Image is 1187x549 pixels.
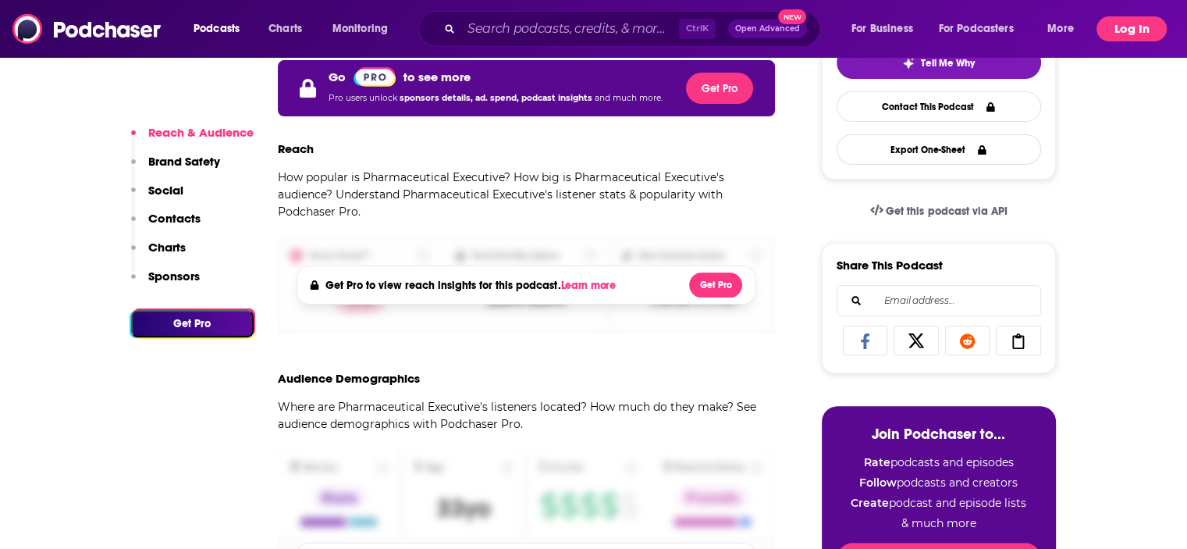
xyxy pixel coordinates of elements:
[851,18,913,40] span: For Business
[278,141,314,156] h3: Reach
[148,125,254,140] p: Reach & Audience
[1096,16,1167,41] button: Log In
[325,279,620,292] h4: Get Pro to view reach insights for this podcast.
[131,310,254,337] button: Get Pro
[837,496,1040,510] li: podcast and episode lists
[12,14,162,44] img: Podchaser - Follow, Share and Rate Podcasts
[131,154,220,183] button: Brand Safety
[148,211,201,226] p: Contacts
[837,134,1041,165] button: Export One-Sheet
[148,154,220,169] p: Brand Safety
[728,20,807,38] button: Open AdvancedNew
[686,73,753,104] button: Get Pro
[837,476,1040,490] li: podcasts and creators
[679,19,716,39] span: Ctrl K
[131,269,200,298] button: Sponsors
[131,125,254,154] button: Reach & Audience
[939,18,1014,40] span: For Podcasters
[131,211,201,240] button: Contacts
[194,18,240,40] span: Podcasts
[403,70,471,84] p: to see more
[837,285,1041,316] div: Search followers
[996,326,1041,355] a: Copy Link
[354,67,396,87] img: Podchaser Pro
[278,398,776,433] p: Where are Pharmaceutical Executive's listeners located? How much do they make? See audience demog...
[778,9,806,24] span: New
[851,496,889,510] strong: Create
[837,516,1040,530] li: & much more
[858,192,1020,230] a: Get this podcast via API
[837,91,1041,122] a: Contact This Podcast
[329,70,346,84] p: Go
[1047,18,1074,40] span: More
[945,326,990,355] a: Share on Reddit
[840,16,933,41] button: open menu
[837,425,1040,443] h3: Join Podchaser to...
[902,57,915,70] img: tell me why sparkle
[354,66,396,87] a: Pro website
[278,371,420,386] h3: Audience Demographics
[332,18,388,40] span: Monitoring
[859,476,897,490] strong: Follow
[850,286,1028,315] input: Email address...
[258,16,311,41] a: Charts
[148,183,183,198] p: Social
[329,87,663,110] p: Pro users unlock and much more.
[864,455,890,469] strong: Rate
[1036,16,1093,41] button: open menu
[837,258,943,273] h3: Share This Podcast
[689,273,742,298] button: Get Pro
[894,326,939,355] a: Share on X/Twitter
[433,11,835,47] div: Search podcasts, credits, & more...
[148,269,200,283] p: Sponsors
[837,46,1041,79] button: tell me why sparkleTell Me Why
[560,280,620,292] button: Learn more
[148,240,186,255] p: Charts
[278,169,776,220] p: How popular is Pharmaceutical Executive? How big is Pharmaceutical Executive's audience? Understa...
[735,25,800,33] span: Open Advanced
[921,57,975,70] span: Tell Me Why
[131,240,186,269] button: Charts
[268,18,302,40] span: Charts
[131,183,183,212] button: Social
[843,326,888,355] a: Share on Facebook
[929,16,1036,41] button: open menu
[886,205,1007,218] span: Get this podcast via API
[400,93,595,103] span: sponsors details, ad. spend, podcast insights
[837,455,1040,469] li: podcasts and episodes
[322,16,408,41] button: open menu
[183,16,260,41] button: open menu
[461,16,679,41] input: Search podcasts, credits, & more...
